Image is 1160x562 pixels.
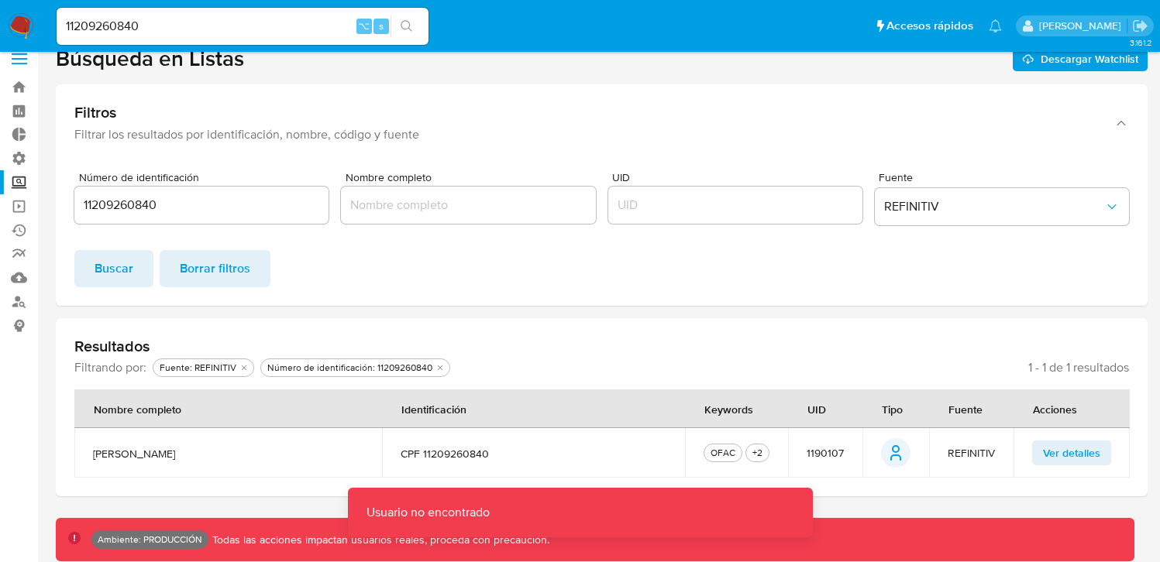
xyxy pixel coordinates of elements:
a: Notificaciones [989,19,1002,33]
span: ⌥ [358,19,370,33]
span: s [379,19,384,33]
p: Todas las acciones impactan usuarios reales, proceda con precaución. [208,533,549,547]
p: Ambiente: PRODUCCIÓN [98,536,202,543]
a: Salir [1132,18,1148,34]
input: Buscar usuario o caso... [57,16,429,36]
span: 3.161.2 [1130,36,1152,49]
p: Usuario no encontrado [348,488,508,537]
p: marcoezequiel.morales@mercadolibre.com [1039,19,1127,33]
span: Accesos rápidos [886,18,973,34]
button: search-icon [391,15,422,37]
